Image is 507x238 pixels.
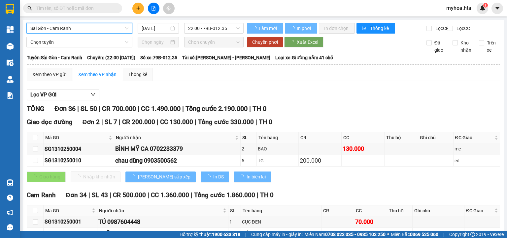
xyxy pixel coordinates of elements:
[455,157,499,164] div: cd
[391,231,438,238] span: Miền Bắc
[45,218,96,226] div: SG1310250001
[87,54,135,61] span: Chuyến: (22:00 [DATE])
[54,105,76,113] span: Đơn 36
[191,191,192,199] span: |
[228,205,241,216] th: SL
[321,205,354,216] th: CR
[44,155,114,167] td: SG1310250010
[300,156,340,165] div: 200.000
[27,90,99,100] button: Lọc VP Gửi
[98,229,227,238] div: TUẤN 0935502496
[7,92,14,99] img: solution-icon
[387,205,413,216] th: Thu hộ
[247,173,266,180] span: In biên lai
[259,25,278,32] span: Làm mới
[284,37,323,47] button: Xuất Excel
[99,207,221,214] span: Người nhận
[188,23,240,33] span: 22:00 - 79B-012.35
[491,3,503,14] button: caret-down
[241,132,257,143] th: SL
[27,6,32,11] span: search
[356,23,395,34] button: bar-chartThống kê
[319,23,355,34] button: In đơn chọn
[128,71,147,78] div: Thống kê
[27,118,73,126] span: Giao dọc đường
[322,229,353,238] div: 50.000
[247,23,283,34] button: Làm mới
[258,157,297,164] div: TG
[242,145,255,152] div: 2
[27,55,82,60] b: Tuyến: Sài Gòn - Cam Ranh
[163,3,175,14] button: aim
[245,231,246,238] span: |
[102,105,136,113] span: CR 700.000
[253,105,266,113] span: TH 0
[81,105,97,113] span: SL 50
[142,39,169,46] input: Chọn ngày
[252,26,258,31] span: loading
[454,25,471,32] span: Lọc CC
[7,209,13,216] span: notification
[77,105,79,113] span: |
[242,218,320,225] div: CỤC ĐEN
[285,23,317,34] button: In phơi
[289,40,297,44] span: loading
[45,229,96,238] div: SG1310250002
[194,191,255,199] span: Tổng cước 1.860.000
[432,39,448,54] span: Đã giao
[7,224,13,230] span: message
[132,3,144,14] button: plus
[6,4,14,14] img: logo-vxr
[113,191,146,199] span: CR 500.000
[259,118,272,126] span: TH 0
[355,217,386,226] div: 70.000
[241,205,321,216] th: Tên hàng
[186,105,248,113] span: Tổng cước 2.190.000
[249,105,251,113] span: |
[7,43,14,50] img: warehouse-icon
[484,39,500,54] span: Trên xe
[166,6,171,11] span: aim
[251,231,303,238] span: Cung cấp máy in - giấy in:
[110,191,111,199] span: |
[27,105,45,113] span: TỔNG
[7,76,14,83] img: warehouse-icon
[343,144,383,153] div: 130.000
[494,5,500,11] span: caret-down
[92,191,108,199] span: SL 43
[413,205,464,216] th: Ghi chú
[138,105,139,113] span: |
[297,39,318,46] span: Xuất Excel
[30,23,128,33] span: Sài Gòn - Cam Ranh
[257,191,258,199] span: |
[136,6,141,11] span: plus
[7,59,14,66] img: warehouse-icon
[36,5,114,12] input: Tìm tên, số ĐT hoặc mã đơn
[342,132,385,143] th: CC
[98,217,227,226] div: TÚ 0987604448
[182,105,184,113] span: |
[88,191,90,199] span: |
[195,118,196,126] span: |
[255,118,257,126] span: |
[71,172,120,182] button: Nhập kho nhận
[234,172,271,182] button: In biên lai
[105,118,117,126] span: SL 7
[470,232,475,237] span: copyright
[370,25,390,32] span: Thống kê
[483,3,488,8] sup: 1
[141,105,181,113] span: CC 1.490.000
[433,25,450,32] span: Lọc CR
[83,118,100,126] span: Đơn 2
[387,233,389,236] span: ⚪️
[99,105,100,113] span: |
[122,118,155,126] span: CR 200.000
[45,145,113,153] div: SG1310250004
[142,25,169,32] input: 13/10/2025
[443,231,444,238] span: |
[7,179,14,186] img: warehouse-icon
[242,230,320,237] div: KIỆN [GEOGRAPHIC_DATA]
[151,191,189,199] span: CC 1.360.000
[325,232,386,237] strong: 0708 023 035 - 0935 103 250
[258,145,297,152] div: BAO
